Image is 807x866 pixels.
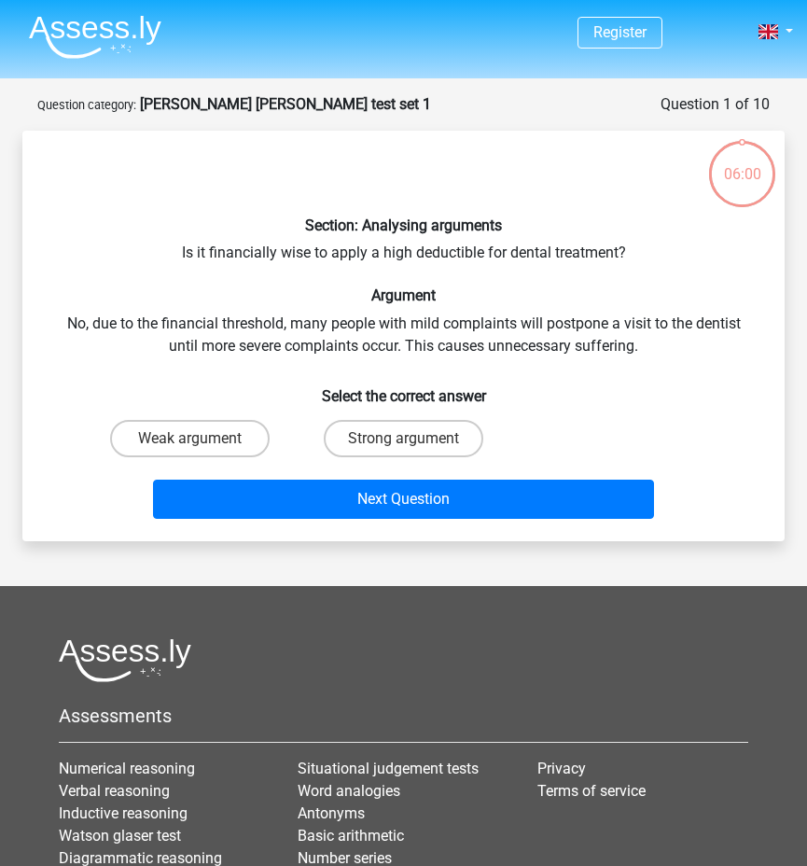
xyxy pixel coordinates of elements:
label: Strong argument [324,420,483,457]
a: Terms of service [537,782,646,800]
a: Situational judgement tests [298,760,479,777]
a: Numerical reasoning [59,760,195,777]
img: Assessly [29,15,161,59]
div: Is it financially wise to apply a high deductible for dental treatment? No, due to the financial ... [30,146,777,526]
strong: [PERSON_NAME] [PERSON_NAME] test set 1 [140,95,431,113]
a: Antonyms [298,804,365,822]
h6: Section: Analysing arguments [52,216,755,234]
a: Verbal reasoning [59,782,170,800]
button: Next Question [153,480,654,519]
small: Question category: [37,98,136,112]
a: Watson glaser test [59,827,181,845]
label: Weak argument [110,420,269,457]
a: Inductive reasoning [59,804,188,822]
a: Word analogies [298,782,400,800]
h5: Assessments [59,705,748,727]
a: Basic arithmetic [298,827,404,845]
a: Privacy [537,760,586,777]
div: 06:00 [707,139,777,186]
h6: Select the correct answer [52,372,755,405]
a: Register [593,23,647,41]
h6: Argument [52,286,755,304]
img: Assessly logo [59,638,191,682]
div: Question 1 of 10 [661,93,770,116]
